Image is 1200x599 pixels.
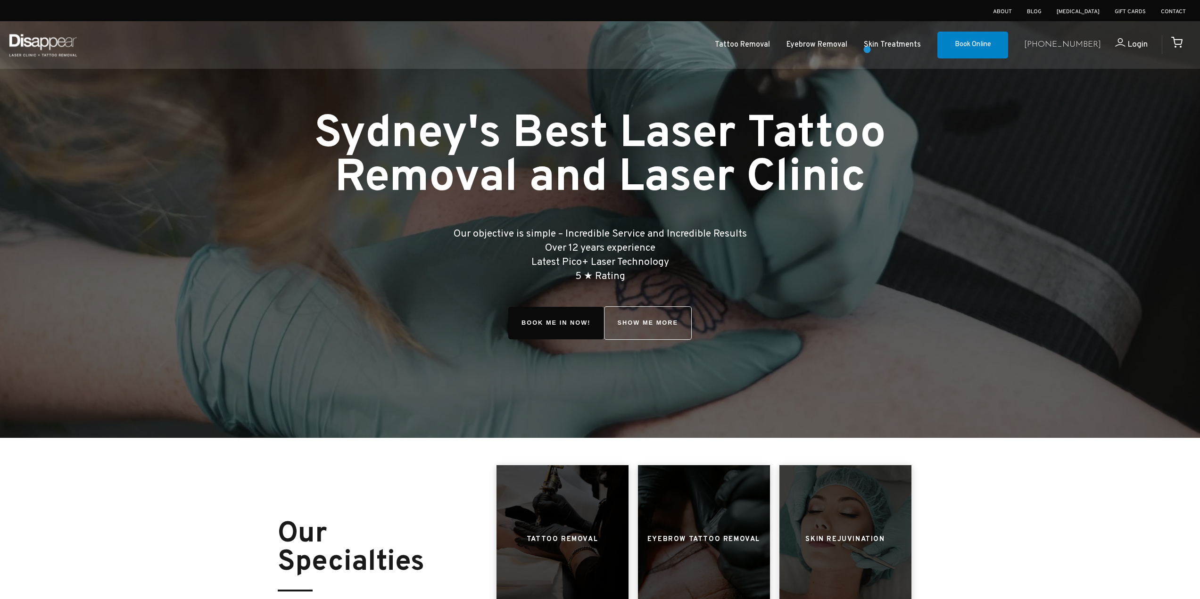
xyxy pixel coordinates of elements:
a: Skin Treatments [864,38,921,52]
big: Our objective is simple – Incredible Service and Incredible Results Over 12 years experience Late... [454,228,747,282]
a: [PHONE_NUMBER] [1024,38,1101,52]
a: Eyebrow Removal [786,38,847,52]
span: Login [1127,39,1148,50]
a: About [993,8,1012,16]
img: Disappear - Laser Clinic and Tattoo Removal Services in Sydney, Australia [7,28,79,62]
a: Book Online [937,32,1008,59]
a: Contact [1161,8,1186,16]
a: Gift Cards [1115,8,1146,16]
a: Login [1101,38,1148,52]
h3: Tattoo Removal [527,531,598,549]
h3: Skin Rejuvination [805,531,885,549]
span: Book Me In! [508,307,604,339]
a: BOOK ME IN NOW! [508,307,604,339]
strong: Our Specialties [278,516,424,581]
a: Tattoo Removal [715,38,770,52]
a: Blog [1027,8,1042,16]
h3: Eyebrow Tattoo Removal [647,531,760,549]
h1: Sydney's Best Laser Tattoo Removal and Laser Clinic [278,113,923,201]
a: SHOW ME MORE [604,306,692,340]
a: [MEDICAL_DATA] [1057,8,1100,16]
